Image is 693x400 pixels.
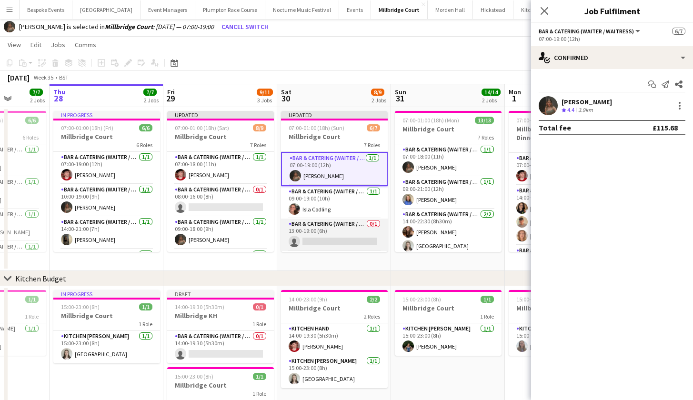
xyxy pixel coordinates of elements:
[402,296,441,303] span: 15:00-23:00 (8h)
[509,125,615,142] h3: Millbridge Court - Rehearsal Dinner
[509,290,615,356] app-job-card: 15:00-23:00 (8h)1/1Millbridge Court1 RoleKitchen [PERSON_NAME]1/115:00-23:00 (8h)[PERSON_NAME]
[144,97,159,104] div: 2 Jobs
[53,111,160,252] app-job-card: In progress07:00-01:00 (18h) (Fri)6/6Millbridge Court6 RolesBar & Catering (Waiter / waitress)1/1...
[59,74,69,81] div: BST
[195,0,265,19] button: Plumpton Race Course
[539,28,634,35] span: Bar & Catering (Waiter / waitress)
[281,290,388,388] app-job-card: 14:00-23:00 (9h)2/2Millbridge Court2 RolesKitchen Hand1/114:00-19:30 (5h30m)[PERSON_NAME]Kitchen ...
[53,331,160,363] app-card-role: Kitchen [PERSON_NAME]1/115:00-23:00 (8h)[GEOGRAPHIC_DATA]
[167,184,274,217] app-card-role: Bar & Catering (Waiter / waitress)0/108:00-16:00 (8h)
[53,249,160,281] app-card-role: Bar & Catering (Waiter / waitress)1/1
[393,93,406,104] span: 31
[53,88,65,96] span: Thu
[167,132,274,141] h3: Millbridge Court
[473,0,513,19] button: Hickstead
[509,304,615,312] h3: Millbridge Court
[507,93,521,104] span: 1
[175,124,229,131] span: 07:00-01:00 (18h) (Sat)
[53,152,160,184] app-card-role: Bar & Catering (Waiter / waitress)1/107:00-19:00 (12h)[PERSON_NAME]
[167,290,274,298] div: Draft
[53,290,160,363] app-job-card: In progress15:00-23:00 (8h)1/1Millbridge Court1 RoleKitchen [PERSON_NAME]1/115:00-23:00 (8h)[GEOG...
[367,296,380,303] span: 2/2
[428,0,473,19] button: Morden Hall
[371,0,428,19] button: Millbridge Court
[395,304,502,312] h3: Millbridge Court
[395,290,502,356] app-job-card: 15:00-23:00 (8h)1/1Millbridge Court1 RoleKitchen [PERSON_NAME]1/115:00-23:00 (8h)[PERSON_NAME]
[539,28,642,35] button: Bar & Catering (Waiter / waitress)
[52,93,65,104] span: 28
[395,209,502,255] app-card-role: Bar & Catering (Waiter / waitress)2/214:00-22:30 (8h30m)[PERSON_NAME][GEOGRAPHIC_DATA]
[253,303,266,310] span: 0/1
[475,117,494,124] span: 13/13
[105,22,153,31] b: Millbridge Court
[402,117,459,124] span: 07:00-01:00 (18h) (Mon)
[53,132,160,141] h3: Millbridge Court
[280,93,291,104] span: 30
[513,0,548,19] button: Kitchen
[516,117,558,124] span: 07:00-22:00 (15h)
[395,125,502,133] h3: Millbridge Court
[482,97,500,104] div: 2 Jobs
[20,0,72,19] button: Bespoke Events
[218,19,272,34] button: Cancel switch
[339,0,371,19] button: Events
[139,303,152,310] span: 1/1
[30,97,45,104] div: 2 Jobs
[166,93,175,104] span: 29
[289,296,327,303] span: 14:00-23:00 (9h)
[539,35,685,42] div: 07:00-19:00 (12h)
[75,40,96,49] span: Comms
[4,39,25,51] a: View
[281,323,388,356] app-card-role: Kitchen Hand1/114:00-19:30 (5h30m)[PERSON_NAME]
[167,111,274,252] app-job-card: Updated07:00-01:00 (18h) (Sat)8/9Millbridge Court7 RolesBar & Catering (Waiter / waitress)1/107:0...
[509,185,615,245] app-card-role: Bar & Catering (Waiter / waitress)3/314:00-21:30 (7h30m)[PERSON_NAME][PERSON_NAME][PERSON_NAME]
[139,320,152,328] span: 1 Role
[167,381,274,390] h3: Millbridge Court
[250,141,266,149] span: 7 Roles
[265,0,339,19] button: Nocturne Music Festival
[61,303,100,310] span: 15:00-23:00 (8h)
[539,123,571,132] div: Total fee
[167,331,274,363] app-card-role: Bar & Catering (Waiter / waitress)0/114:00-19:30 (5h30m)
[27,39,45,51] a: Edit
[562,98,612,106] div: [PERSON_NAME]
[47,39,69,51] a: Jobs
[531,5,693,17] h3: Job Fulfilment
[105,22,214,31] i: : [DATE] — 07:00-19:00
[253,373,266,380] span: 1/1
[167,111,274,119] div: Updated
[372,97,386,104] div: 2 Jobs
[367,124,380,131] span: 6/7
[257,89,273,96] span: 9/11
[395,177,502,209] app-card-role: Bar & Catering (Waiter / waitress)1/109:00-21:00 (12h)[PERSON_NAME]
[482,89,501,96] span: 14/14
[139,124,152,131] span: 6/6
[509,245,615,278] app-card-role: Bar & Catering (Waiter / waitress)1/1
[31,74,55,81] span: Week 35
[395,111,502,252] div: 07:00-01:00 (18h) (Mon)13/13Millbridge Court7 RolesBar & Catering (Waiter / waitress)1/107:00-18:...
[509,111,615,252] app-job-card: 07:00-22:00 (15h)5/5Millbridge Court - Rehearsal Dinner3 RolesBar & Catering (Waiter / waitress)1...
[53,290,160,298] div: In progress
[167,152,274,184] app-card-role: Bar & Catering (Waiter / waitress)1/107:00-18:00 (11h)[PERSON_NAME]
[364,141,380,149] span: 7 Roles
[509,323,615,356] app-card-role: Kitchen [PERSON_NAME]1/115:00-23:00 (8h)[PERSON_NAME]
[175,373,213,380] span: 15:00-23:00 (8h)
[252,320,266,328] span: 1 Role
[281,88,291,96] span: Sat
[51,40,65,49] span: Jobs
[53,111,160,119] div: In progress
[576,106,595,114] div: 3.9km
[253,124,266,131] span: 8/9
[395,144,502,177] app-card-role: Bar & Catering (Waiter / waitress)1/107:00-18:00 (11h)[PERSON_NAME]
[53,184,160,217] app-card-role: Bar & Catering (Waiter / waitress)1/110:00-19:00 (9h)[PERSON_NAME]
[531,46,693,69] div: Confirmed
[25,296,39,303] span: 1/1
[167,249,274,295] app-card-role: Bar & Catering (Waiter / waitress)2/2
[19,22,214,31] div: [PERSON_NAME] is selected in
[281,111,388,252] app-job-card: Updated07:00-01:00 (18h) (Sun)6/7Millbridge Court7 RolesBar & Catering (Waiter / waitress)1/107:0...
[281,219,388,251] app-card-role: Bar & Catering (Waiter / waitress)0/113:00-19:00 (6h)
